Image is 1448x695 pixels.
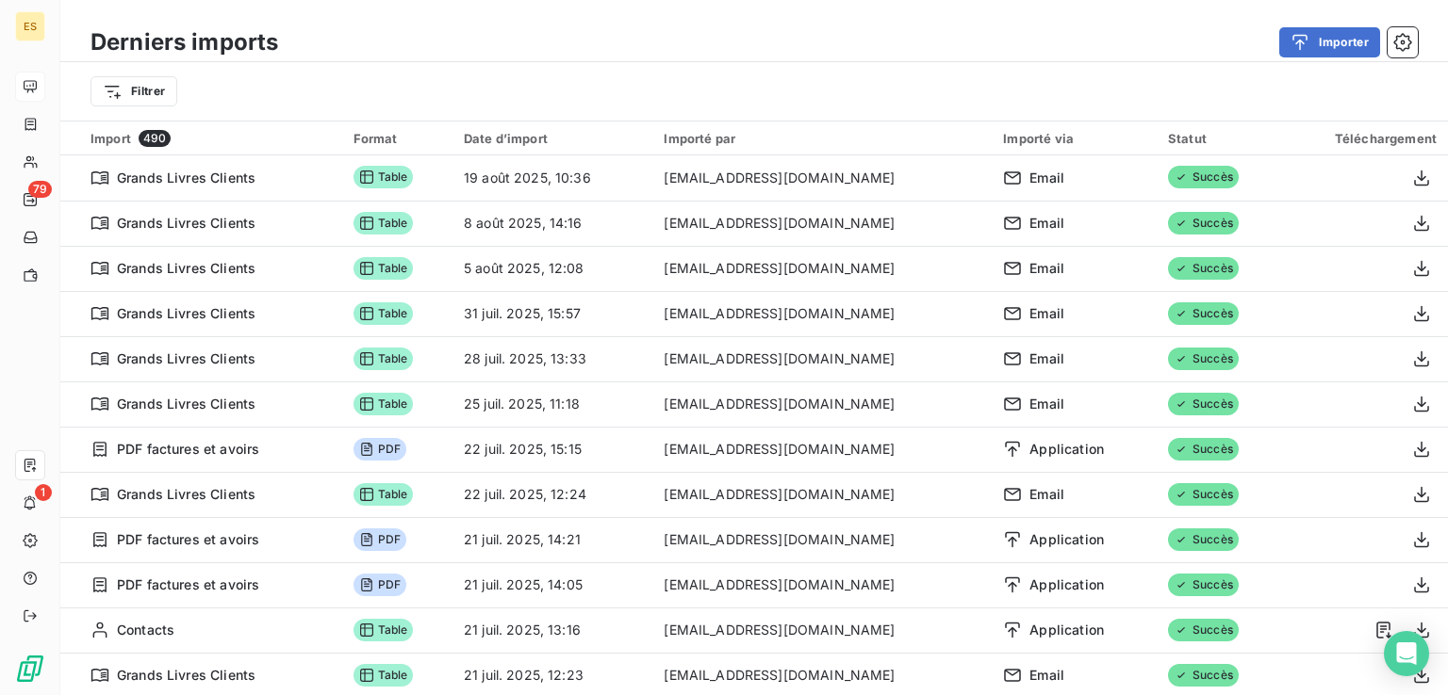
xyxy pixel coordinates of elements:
span: 490 [139,130,171,147]
td: [EMAIL_ADDRESS][DOMAIN_NAME] [652,427,992,472]
span: Succès [1168,483,1239,506]
div: Importé par [664,131,980,146]
td: 19 août 2025, 10:36 [452,155,652,201]
span: Succès [1168,166,1239,188]
td: [EMAIL_ADDRESS][DOMAIN_NAME] [652,562,992,607]
span: Succès [1168,528,1239,551]
span: Grands Livres Clients [117,666,255,685]
span: Grands Livres Clients [117,349,255,368]
td: 28 juil. 2025, 13:33 [452,336,652,381]
h3: Derniers imports [90,25,278,59]
td: 21 juil. 2025, 14:05 [452,562,652,607]
span: Succès [1168,393,1239,415]
span: Email [1029,214,1064,233]
td: 22 juil. 2025, 15:15 [452,427,652,472]
td: 25 juil. 2025, 11:18 [452,381,652,427]
span: Table [354,212,414,234]
span: Grands Livres Clients [117,259,255,278]
span: Application [1029,621,1104,639]
span: Succès [1168,574,1239,596]
span: Table [354,619,414,641]
span: PDF factures et avoirs [117,575,259,594]
span: PDF [354,438,406,461]
span: Grands Livres Clients [117,304,255,323]
img: Logo LeanPay [15,654,45,684]
td: [EMAIL_ADDRESS][DOMAIN_NAME] [652,155,992,201]
span: Contacts [117,621,174,639]
span: PDF [354,574,406,596]
td: [EMAIL_ADDRESS][DOMAIN_NAME] [652,201,992,246]
div: Statut [1168,131,1270,146]
td: 8 août 2025, 14:16 [452,201,652,246]
span: Email [1029,485,1064,504]
span: Table [354,664,414,687]
td: [EMAIL_ADDRESS][DOMAIN_NAME] [652,291,992,336]
button: Filtrer [90,76,177,106]
td: 21 juil. 2025, 13:16 [452,607,652,653]
div: Format [354,131,441,146]
span: Table [354,302,414,325]
span: Succès [1168,619,1239,641]
div: Téléchargement [1292,131,1437,146]
span: 79 [28,181,52,198]
span: Table [354,393,414,415]
span: Succès [1168,257,1239,280]
span: Table [354,347,414,370]
div: ES [15,11,45,41]
span: Email [1029,395,1064,413]
span: Table [354,166,414,188]
td: [EMAIL_ADDRESS][DOMAIN_NAME] [652,607,992,653]
span: Succès [1168,212,1239,234]
span: Email [1029,349,1064,368]
td: 5 août 2025, 12:08 [452,246,652,291]
div: Date d’import [464,131,641,146]
span: Table [354,483,414,506]
td: [EMAIL_ADDRESS][DOMAIN_NAME] [652,246,992,291]
td: [EMAIL_ADDRESS][DOMAIN_NAME] [652,381,992,427]
div: Open Intercom Messenger [1384,631,1429,676]
span: Succès [1168,302,1239,325]
td: 21 juil. 2025, 14:21 [452,517,652,562]
span: Application [1029,440,1104,459]
span: Application [1029,530,1104,549]
span: Grands Livres Clients [117,485,255,504]
span: Email [1029,259,1064,278]
span: Table [354,257,414,280]
td: 22 juil. 2025, 12:24 [452,472,652,517]
span: Succès [1168,664,1239,687]
td: 31 juil. 2025, 15:57 [452,291,652,336]
span: Email [1029,169,1064,187]
span: Grands Livres Clients [117,214,255,233]
div: Import [90,130,331,147]
button: Importer [1279,27,1380,57]
span: 1 [35,484,52,501]
span: Succès [1168,438,1239,461]
span: PDF factures et avoirs [117,440,259,459]
span: PDF factures et avoirs [117,530,259,549]
span: Application [1029,575,1104,594]
span: Email [1029,666,1064,685]
span: Succès [1168,347,1239,370]
td: [EMAIL_ADDRESS][DOMAIN_NAME] [652,472,992,517]
td: [EMAIL_ADDRESS][DOMAIN_NAME] [652,336,992,381]
div: Importé via [1003,131,1145,146]
a: 79 [15,185,44,215]
td: [EMAIL_ADDRESS][DOMAIN_NAME] [652,517,992,562]
span: Grands Livres Clients [117,169,255,187]
span: PDF [354,528,406,551]
span: Email [1029,304,1064,323]
span: Grands Livres Clients [117,395,255,413]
